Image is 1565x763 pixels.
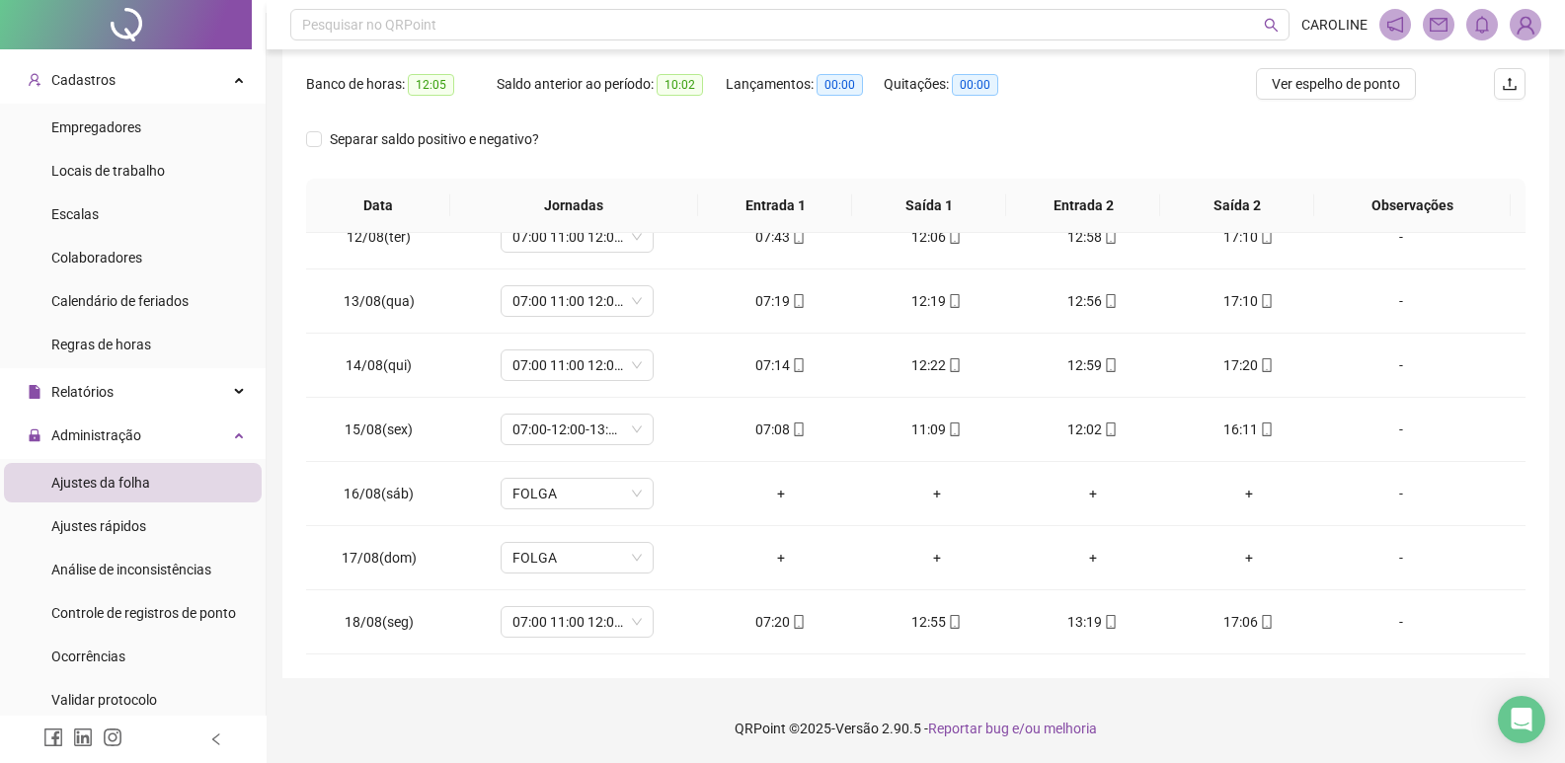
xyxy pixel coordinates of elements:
span: 10:02 [657,74,703,96]
div: 07:19 [719,290,843,312]
span: 07:00 11:00 12:00 17:00 [512,222,642,252]
span: upload [1502,76,1518,92]
div: - [1343,611,1459,633]
div: 12:19 [875,290,999,312]
span: Ajustes rápidos [51,518,146,534]
span: Controle de registros de ponto [51,605,236,621]
span: instagram [103,727,122,747]
div: Quitações: [884,73,1036,96]
span: mobile [946,294,962,308]
th: Entrada 1 [698,179,852,233]
div: 17:06 [1187,611,1311,633]
span: mail [1430,16,1448,34]
span: 00:00 [952,74,998,96]
span: Observações [1330,194,1495,216]
span: Cadastros [51,72,116,88]
span: mobile [790,358,806,372]
span: 12/08(ter) [347,229,411,245]
div: + [1187,483,1311,504]
span: Administração [51,427,141,443]
th: Observações [1314,179,1511,233]
div: - [1343,290,1459,312]
span: Separar saldo positivo e negativo? [322,128,547,150]
th: Entrada 2 [1006,179,1160,233]
span: 07:00 11:00 12:00 17:00 [512,607,642,637]
span: Escalas [51,206,99,222]
span: mobile [1102,615,1118,629]
span: mobile [790,422,806,436]
div: 07:08 [719,419,843,440]
span: search [1264,18,1279,33]
span: Ver espelho de ponto [1272,73,1400,95]
span: Relatórios [51,384,114,400]
span: CAROLINE [1301,14,1368,36]
span: 13/08(qua) [344,293,415,309]
div: 12:59 [1031,354,1155,376]
div: 12:02 [1031,419,1155,440]
div: - [1343,354,1459,376]
span: Locais de trabalho [51,163,165,179]
span: Colaboradores [51,250,142,266]
span: lock [28,428,41,442]
div: 12:56 [1031,290,1155,312]
span: Calendário de feriados [51,293,189,309]
span: facebook [43,727,63,747]
span: mobile [1102,422,1118,436]
div: 12:58 [1031,226,1155,248]
div: 12:22 [875,354,999,376]
span: mobile [946,358,962,372]
div: + [1031,547,1155,569]
span: 17/08(dom) [342,550,417,566]
div: 17:10 [1187,226,1311,248]
div: - [1343,419,1459,440]
th: Jornadas [450,179,698,233]
span: file [28,385,41,399]
div: + [875,483,999,504]
div: 17:10 [1187,290,1311,312]
span: Versão [835,721,879,736]
span: Reportar bug e/ou melhoria [928,721,1097,736]
span: mobile [1102,230,1118,244]
th: Saída 2 [1160,179,1314,233]
div: 13:19 [1031,611,1155,633]
span: user-add [28,73,41,87]
span: mobile [1258,422,1274,436]
div: 12:06 [875,226,999,248]
img: 89421 [1511,10,1540,39]
th: Saída 1 [852,179,1006,233]
footer: QRPoint © 2025 - 2.90.5 - [267,694,1565,763]
div: + [875,547,999,569]
span: Empregadores [51,119,141,135]
span: Ocorrências [51,649,125,664]
div: 12:55 [875,611,999,633]
span: 18/08(seg) [345,614,414,630]
span: 12:05 [408,74,454,96]
span: linkedin [73,727,93,747]
div: 16:11 [1187,419,1311,440]
span: mobile [1258,358,1274,372]
div: 07:14 [719,354,843,376]
div: - [1343,226,1459,248]
div: Lançamentos: [726,73,884,96]
span: 15/08(sex) [345,421,413,437]
span: mobile [790,230,806,244]
div: + [719,483,843,504]
span: mobile [1258,294,1274,308]
span: 07:00 11:00 12:00 17:00 [512,286,642,316]
span: mobile [946,615,962,629]
span: mobile [946,422,962,436]
span: FOLGA [512,543,642,572]
div: + [1187,547,1311,569]
span: bell [1473,16,1491,34]
span: Regras de horas [51,337,151,352]
span: mobile [946,230,962,244]
span: 14/08(qui) [346,357,412,373]
div: 17:20 [1187,354,1311,376]
span: mobile [1102,358,1118,372]
span: mobile [790,615,806,629]
span: left [209,732,223,746]
span: 07:00 11:00 12:00 17:00 [512,350,642,380]
div: + [1031,483,1155,504]
span: mobile [1102,294,1118,308]
span: notification [1386,16,1404,34]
